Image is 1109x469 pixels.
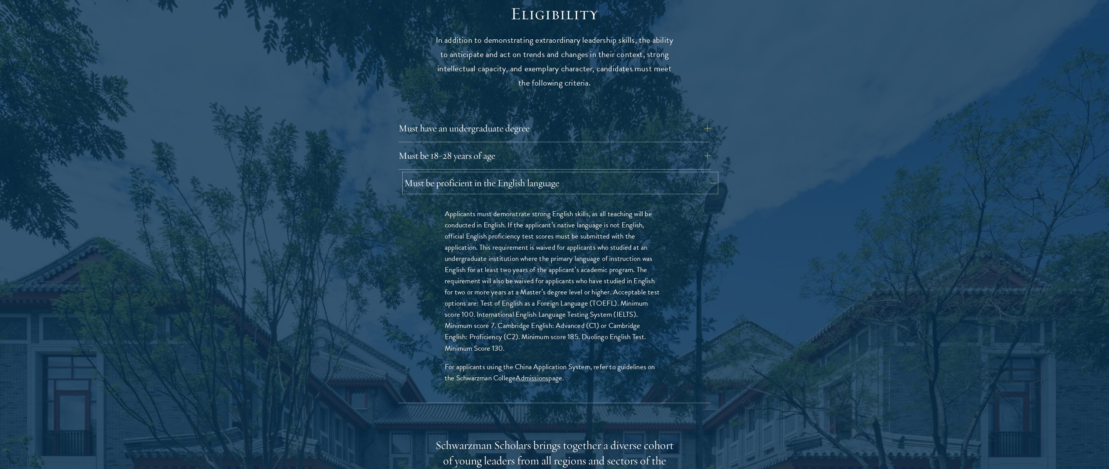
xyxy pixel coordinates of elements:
button: Must be proficient in the English language [404,174,716,192]
p: In addition to demonstrating extraordinary leadership skills, the ability to anticipate and act o... [435,33,674,90]
button: Must have an undergraduate degree [398,119,711,138]
p: For applicants using the China Application System, refer to guidelines on the Schwarzman College ... [445,361,664,383]
p: Applicants must demonstrate strong English skills, as all teaching will be conducted in English. ... [445,208,664,354]
h2: Eligibility [435,3,674,25]
button: Must be 18-28 years of age [398,146,711,165]
a: Admissions [516,372,548,383]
